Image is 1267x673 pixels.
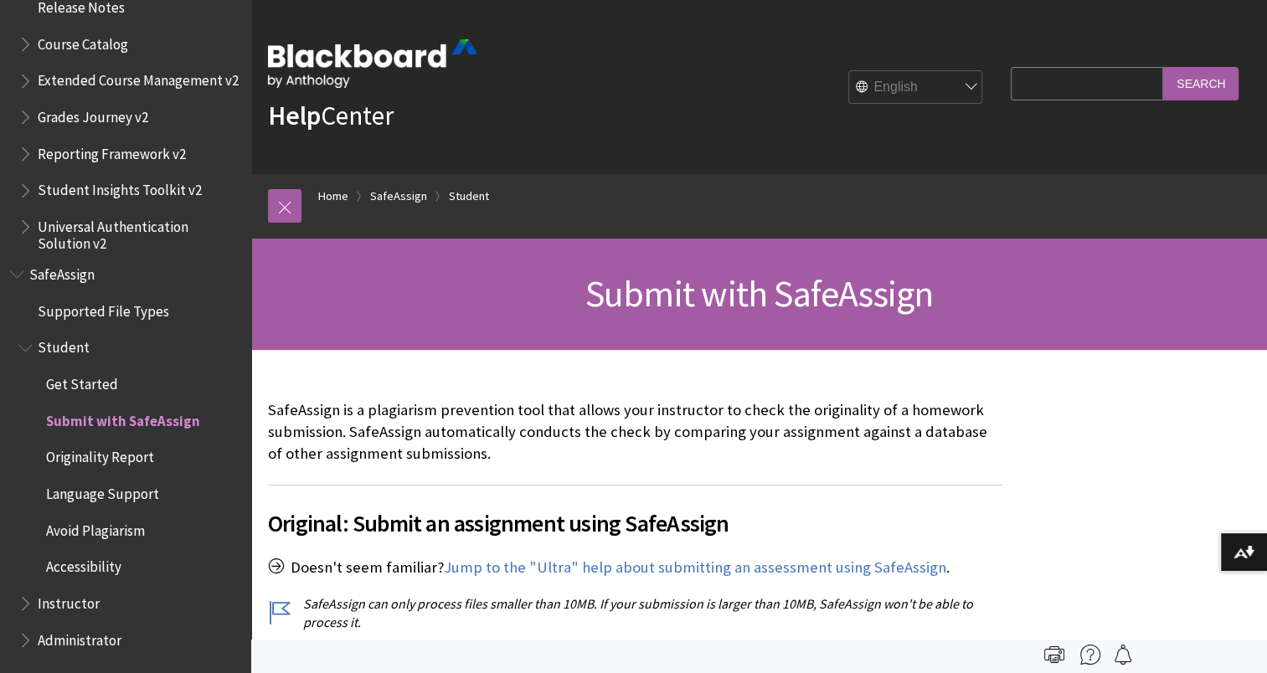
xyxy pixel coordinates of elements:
[449,186,489,207] a: Student
[585,270,933,316] span: Submit with SafeAssign
[46,407,200,429] span: Submit with SafeAssign
[268,594,1002,632] p: SafeAssign can only process files smaller than 10MB. If your submission is larger than 10MB, Safe...
[268,399,1002,465] p: SafeAssign is a plagiarism prevention tool that allows your instructor to check the originality o...
[38,140,186,162] span: Reporting Framework v2
[1163,67,1239,100] input: Search
[268,506,1002,541] span: Original: Submit an assignment using SafeAssign
[38,334,90,357] span: Student
[38,589,100,612] span: Instructor
[46,370,118,393] span: Get Started
[370,186,427,207] a: SafeAssign
[1044,645,1064,665] img: Print
[268,99,321,132] strong: Help
[1080,645,1100,665] img: More help
[38,297,169,320] span: Supported File Types
[38,626,121,649] span: Administrator
[318,186,348,207] a: Home
[38,177,202,199] span: Student Insights Toolkit v2
[46,516,145,539] span: Avoid Plagiarism
[38,213,239,252] span: Universal Authentication Solution v2
[46,480,159,502] span: Language Support
[268,99,394,132] a: HelpCenter
[268,39,477,88] img: Blackboard by Anthology
[46,553,121,576] span: Accessibility
[46,444,154,466] span: Originality Report
[268,557,1002,578] p: Doesn't seem familiar? .
[444,557,946,578] a: Jump to the "Ultra" help about submitting an assessment using SafeAssign
[29,260,95,283] span: SafeAssign
[1113,645,1133,665] img: Follow this page
[849,71,983,105] select: Site Language Selector
[10,260,241,654] nav: Book outline for Blackboard SafeAssign
[38,30,128,53] span: Course Catalog
[38,67,239,90] span: Extended Course Management v2
[38,103,148,126] span: Grades Journey v2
